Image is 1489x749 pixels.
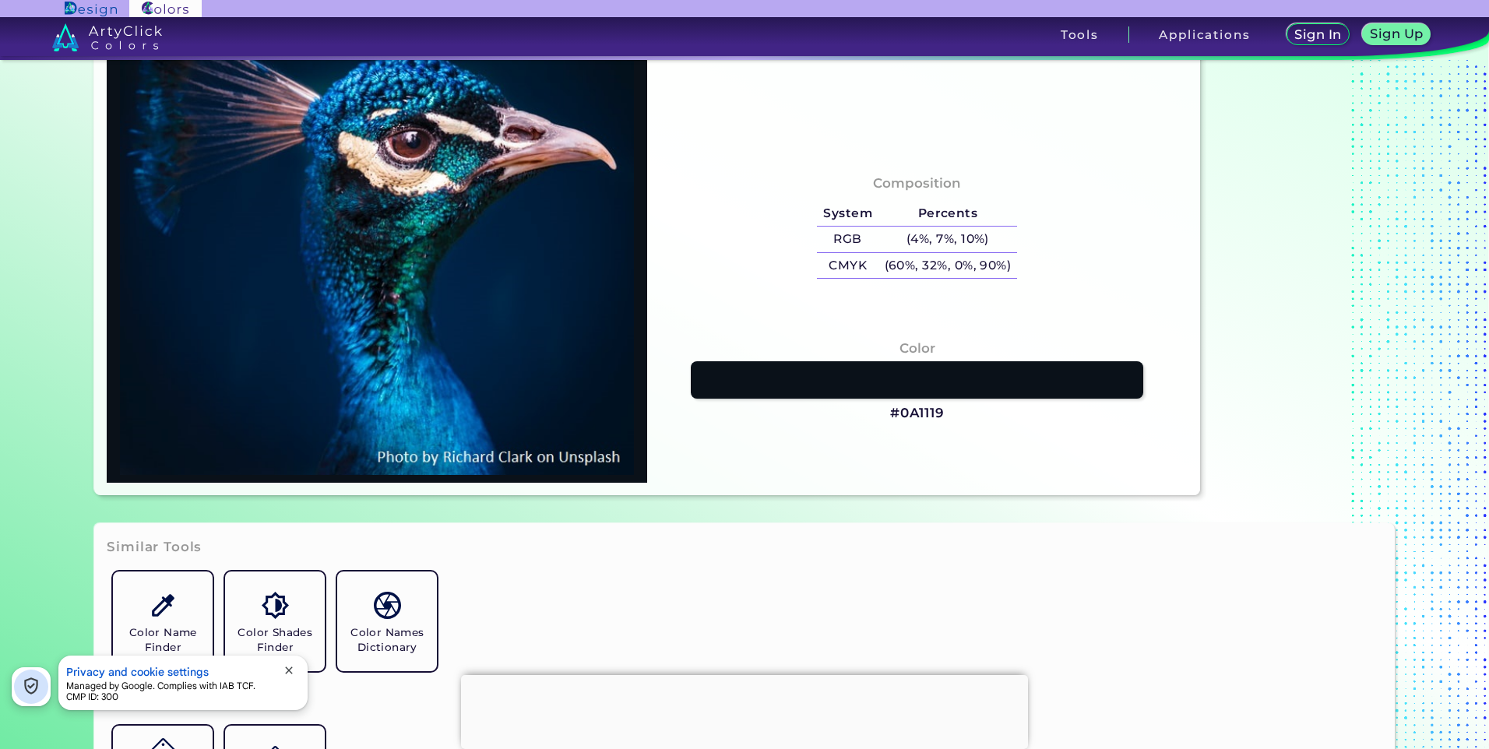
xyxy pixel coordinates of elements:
img: logo_artyclick_colors_white.svg [52,23,162,51]
h5: Color Name Finder [119,625,206,655]
h5: Percents [878,201,1017,227]
h4: Color [899,337,935,360]
h4: Composition [873,172,961,195]
a: Color Names Dictionary [331,565,443,677]
h3: #0A1119 [890,404,945,423]
a: Color Name Finder [107,565,219,677]
h5: CMYK [817,253,878,279]
img: icon_color_name_finder.svg [150,592,177,619]
iframe: Advertisement [461,675,1028,745]
img: ArtyClick Design logo [65,2,117,16]
h5: Sign Up [1372,28,1420,40]
h5: Sign In [1297,29,1339,40]
img: icon_color_names_dictionary.svg [374,592,401,619]
h3: Similar Tools [107,538,202,557]
h5: (4%, 7%, 10%) [878,227,1017,252]
h5: Color Shades Finder [231,625,319,655]
h3: Tools [1061,29,1099,40]
h5: System [817,201,878,227]
h5: RGB [817,227,878,252]
a: Sign Up [1366,25,1427,44]
a: Sign In [1290,25,1347,44]
a: Color Shades Finder [219,565,331,677]
h5: Color Names Dictionary [343,625,431,655]
h5: (60%, 32%, 0%, 90%) [878,253,1017,279]
h3: Applications [1159,29,1250,40]
img: icon_color_shades.svg [262,592,289,619]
